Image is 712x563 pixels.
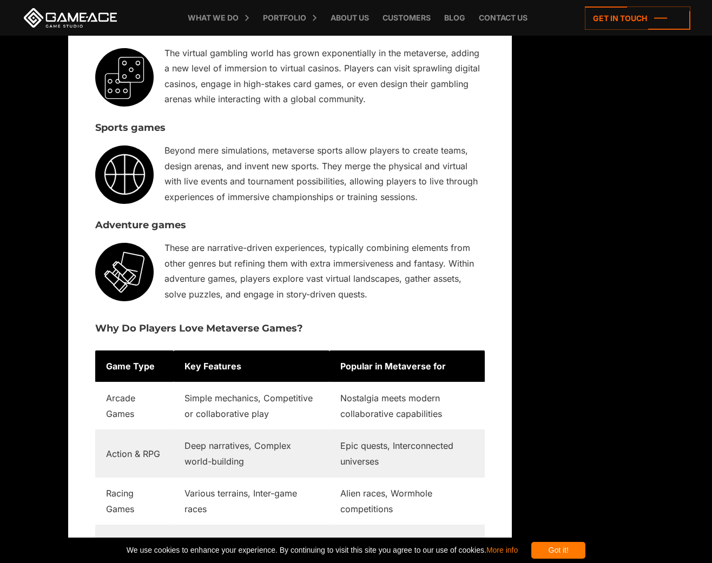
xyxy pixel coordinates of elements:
[95,430,174,478] td: Action & RPG
[95,143,485,204] p: Beyond mere simulations, metaverse sports allow players to create teams, design arenas, and inven...
[95,145,154,204] img: metaverse gaming
[95,45,485,107] p: The virtual gambling world has grown exponentially in the metaverse, adding a new level of immers...
[329,478,485,525] td: Alien races, Wormhole competitions
[174,382,329,430] td: Simple mechanics, Competitive or collaborative play
[95,382,174,430] td: Arcade Games
[95,25,485,36] h3: Casino & card games
[184,361,241,372] strong: Key Features
[127,542,518,559] span: We use cookies to enhance your experience. By continuing to visit this site you agree to our use ...
[95,240,485,302] p: These are narrative-driven experiences, typically combining elements from other genres but refini...
[174,478,329,525] td: Various terrains, Inter-game races
[95,243,154,301] img: metaverse and gaming
[95,48,154,107] img: metaverse gaming
[95,478,174,525] td: Racing Games
[95,323,485,334] h3: Why Do Players Love Metaverse Games?
[329,382,485,430] td: Nostalgia meets modern collaborative capabilities
[585,6,690,30] a: Get in touch
[340,361,446,372] strong: Popular in Metaverse for
[329,430,485,478] td: Epic quests, Interconnected universes
[486,546,518,554] a: More info
[95,220,485,231] h3: Adventure games
[95,123,485,134] h3: Sports games
[106,361,155,372] strong: Game Type
[174,430,329,478] td: Deep narratives, Complex world-building
[531,542,585,559] div: Got it!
